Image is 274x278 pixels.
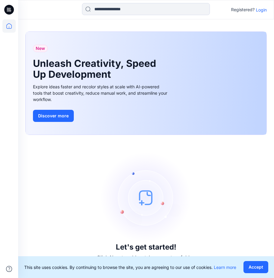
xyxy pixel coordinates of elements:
div: Explore ideas faster and recolor styles at scale with AI-powered tools that boost creativity, red... [33,83,169,103]
p: Login [256,7,267,13]
a: Discover more [33,110,169,122]
img: empty-state-image.svg [101,152,191,243]
p: Click New to add a style or create a folder. [97,254,195,261]
p: Registered? [231,6,255,13]
span: New [36,45,45,52]
a: Learn more [214,265,236,270]
h3: Let's get started! [116,243,176,251]
p: This site uses cookies. By continuing to browse the site, you are agreeing to our use of cookies. [24,264,236,270]
h1: Unleash Creativity, Speed Up Development [33,58,160,80]
button: Discover more [33,110,74,122]
button: Accept [243,261,268,273]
